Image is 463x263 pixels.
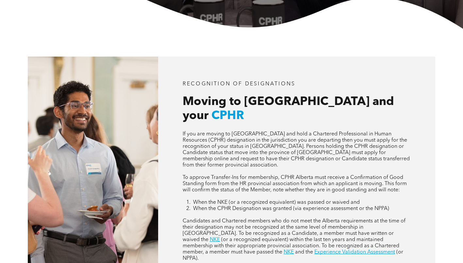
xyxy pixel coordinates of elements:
span: When the CPHR Designation was granted (via experience assessment or the NPPA) [193,206,389,211]
span: and the [295,250,313,255]
a: NKE [284,250,294,255]
span: When the NKE (or a recognized equivalent) was passed or waived and [193,200,360,205]
span: CPHR [211,110,244,122]
span: Moving to [GEOGRAPHIC_DATA] and your [183,96,394,122]
a: NKE [210,237,220,242]
span: (or a recognized equivalent) within the last ten years and maintained membership with their appro... [183,237,399,255]
span: RECOGNITION OF DESIGNATIONS [183,81,295,87]
span: To approve Transfer-Ins for membership, CPHR Alberta must receive a Confirmation of Good Standing... [183,175,407,193]
span: If you are moving to [GEOGRAPHIC_DATA] and hold a Chartered Professional in Human Resources (CPHR... [183,131,410,168]
a: Experience Validation Assessment [314,250,395,255]
span: Candidates and Chartered members who do not meet the Alberta requirements at the time of their de... [183,219,405,242]
span: (or NPPA). [183,250,403,261]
